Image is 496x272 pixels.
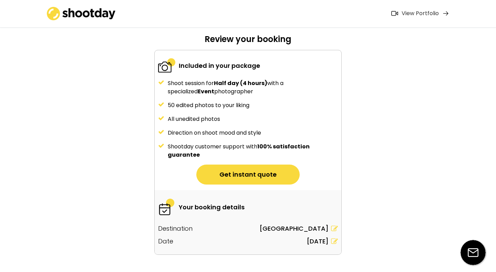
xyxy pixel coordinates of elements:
div: Your booking details [179,202,245,212]
div: [DATE] [307,237,329,246]
div: View Portfolio [402,10,439,17]
img: shootday_logo.png [47,7,116,20]
div: Shootday customer support with [168,143,338,159]
button: Get instant quote [196,165,300,185]
div: Destination [158,224,193,233]
div: Date [158,237,173,246]
div: Review your booking [154,34,342,50]
div: 50 edited photos to your liking [168,101,338,109]
img: Icon%20feather-video%402x.png [391,11,398,16]
div: All unedited photos [168,115,338,123]
div: Direction on shoot mood and style [168,129,338,137]
img: 6-fast.svg [158,199,175,215]
div: Included in your package [179,61,260,70]
div: Shoot session for with a specialized photographer [168,79,338,96]
strong: Event [198,87,214,95]
div: [GEOGRAPHIC_DATA] [259,224,329,233]
img: email-icon%20%281%29.svg [461,240,486,265]
strong: 100% satisfaction guarantee [168,143,311,159]
strong: Half day (4 hours) [214,79,267,87]
img: 2-specialized.svg [158,57,175,74]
